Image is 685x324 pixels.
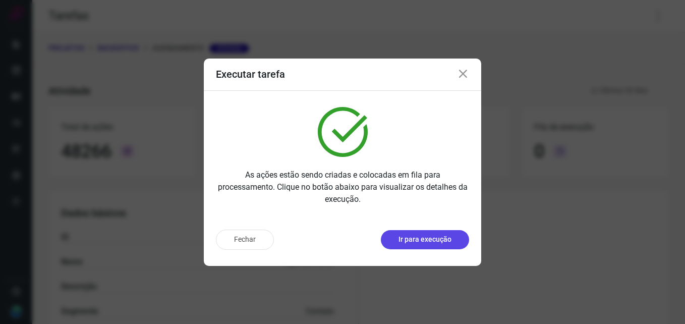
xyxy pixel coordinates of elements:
h3: Executar tarefa [216,68,285,80]
img: verified.svg [318,107,368,157]
p: Ir para execução [398,234,451,245]
p: As ações estão sendo criadas e colocadas em fila para processamento. Clique no botão abaixo para ... [216,169,469,205]
button: Ir para execução [381,230,469,249]
button: Fechar [216,230,274,250]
